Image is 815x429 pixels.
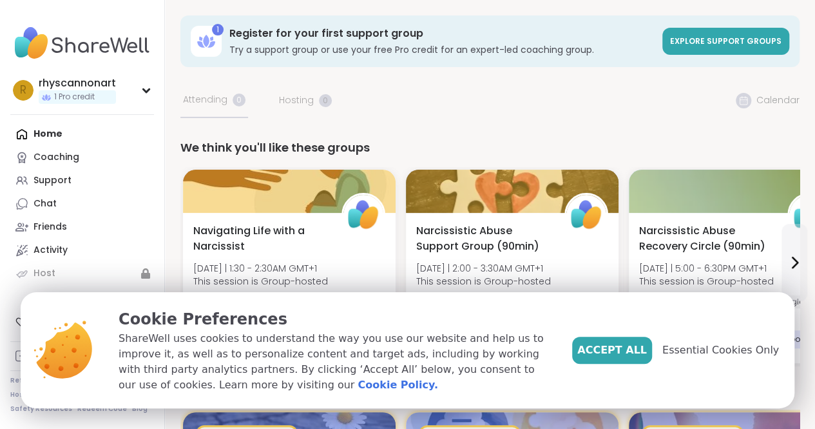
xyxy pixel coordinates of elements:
span: This session is Group-hosted [416,275,551,288]
a: Safety Resources [10,404,72,414]
span: This session is Group-hosted [639,275,774,288]
div: 1 [212,24,224,35]
a: Chat [10,192,154,215]
div: Friends [34,221,67,234]
h3: Try a support group or use your free Pro credit for an expert-led coaching group. [229,43,655,56]
div: Chat [34,197,57,210]
div: rhyscannonart [39,76,116,90]
span: Narcissistic Abuse Support Group (90min) [416,223,550,254]
a: Blog [132,404,148,414]
div: Coaching [34,151,79,164]
button: Accept All [572,337,652,364]
span: Explore support groups [670,35,781,46]
div: Activity [34,244,68,257]
img: ShareWell [343,195,383,235]
a: Cookie Policy. [358,377,437,393]
div: We think you'll like these groups [180,139,800,157]
span: Accept All [577,343,647,358]
div: Support [34,174,72,187]
span: Navigating Life with a Narcissist [193,223,327,254]
span: r [20,82,26,99]
a: Explore support groups [662,28,789,55]
p: Cookie Preferences [119,308,551,331]
a: Support [10,169,154,192]
a: Friends [10,215,154,239]
h3: Register for your first support group [229,26,655,41]
span: 1 Pro credit [54,92,95,103]
img: ShareWell [566,195,606,235]
img: ShareWell Nav Logo [10,21,154,66]
span: [DATE] | 2:00 - 3:30AM GMT+1 [416,262,551,275]
span: [DATE] | 5:00 - 6:30PM GMT+1 [639,262,774,275]
div: Host [34,267,55,280]
a: Coaching [10,146,154,169]
p: ShareWell uses cookies to understand the way you use our website and help us to improve it, as we... [119,331,551,393]
span: [DATE] | 1:30 - 2:30AM GMT+1 [193,262,328,275]
a: Redeem Code [77,404,127,414]
span: This session is Group-hosted [193,275,328,288]
a: Activity [10,239,154,262]
a: Host [10,262,154,285]
span: Narcissistic Abuse Recovery Circle (90min) [639,223,773,254]
span: Essential Cookies Only [662,343,779,358]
